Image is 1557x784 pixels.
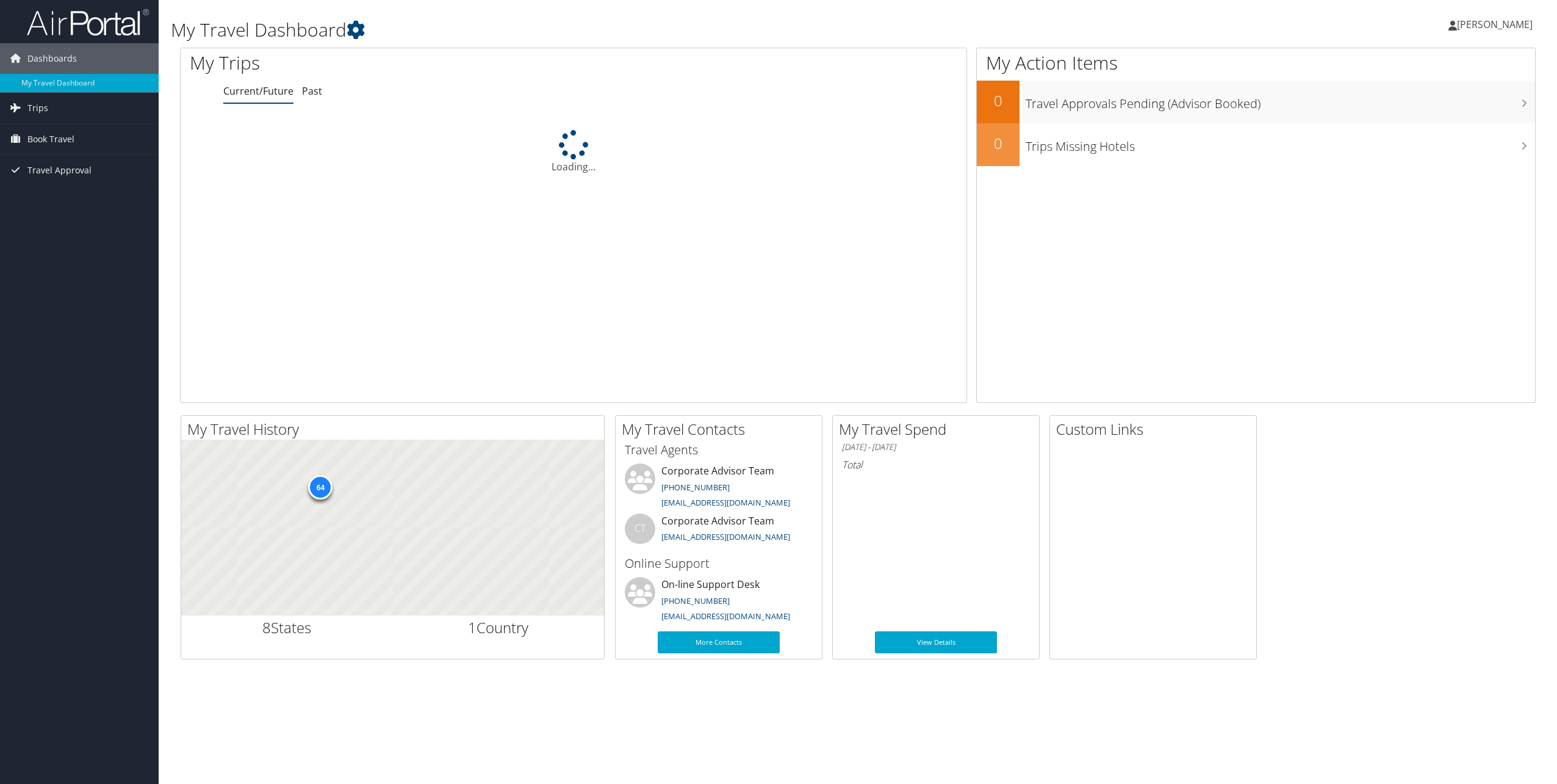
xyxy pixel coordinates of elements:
[1448,6,1545,43] a: [PERSON_NAME]
[1026,132,1535,155] h3: Trips Missing Hotels
[875,631,997,653] a: View Details
[223,84,293,98] a: Current/Future
[187,419,604,440] h2: My Travel History
[619,463,819,514] li: Corporate Advisor Team
[977,90,1019,111] h2: 0
[27,155,92,186] span: Travel Approval
[661,611,790,622] a: [EMAIL_ADDRESS][DOMAIN_NAME]
[190,617,384,638] h2: States
[27,43,77,74] span: Dashboards
[308,474,333,499] div: 64
[1056,419,1256,440] h2: Custom Links
[842,441,1030,453] h6: [DATE] - [DATE]
[27,8,149,37] img: airportal-logo.png
[622,419,822,440] h2: My Travel Contacts
[625,555,813,572] h3: Online Support
[1026,89,1535,112] h3: Travel Approvals Pending (Advisor Booked)
[619,577,819,627] li: On-line Support Desk
[661,497,790,508] a: [EMAIL_ADDRESS][DOMAIN_NAME]
[302,84,322,98] a: Past
[171,17,1087,43] h1: My Travel Dashboard
[658,631,780,653] a: More Contacts
[625,514,655,544] div: CT
[27,93,48,123] span: Trips
[619,514,819,553] li: Corporate Advisor Team
[839,419,1039,440] h2: My Travel Spend
[661,482,730,493] a: [PHONE_NUMBER]
[977,50,1535,76] h1: My Action Items
[977,123,1535,166] a: 0Trips Missing Hotels
[625,441,813,459] h3: Travel Agents
[262,617,271,637] span: 8
[842,458,1030,471] h6: Total
[661,531,790,542] a: [EMAIL_ADDRESS][DOMAIN_NAME]
[190,50,630,76] h1: My Trips
[402,617,595,638] h2: Country
[977,133,1019,154] h2: 0
[468,617,476,637] span: 1
[27,124,74,154] span: Book Travel
[1457,18,1533,31] span: [PERSON_NAME]
[977,81,1535,123] a: 0Travel Approvals Pending (Advisor Booked)
[181,130,966,174] div: Loading...
[661,595,730,606] a: [PHONE_NUMBER]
